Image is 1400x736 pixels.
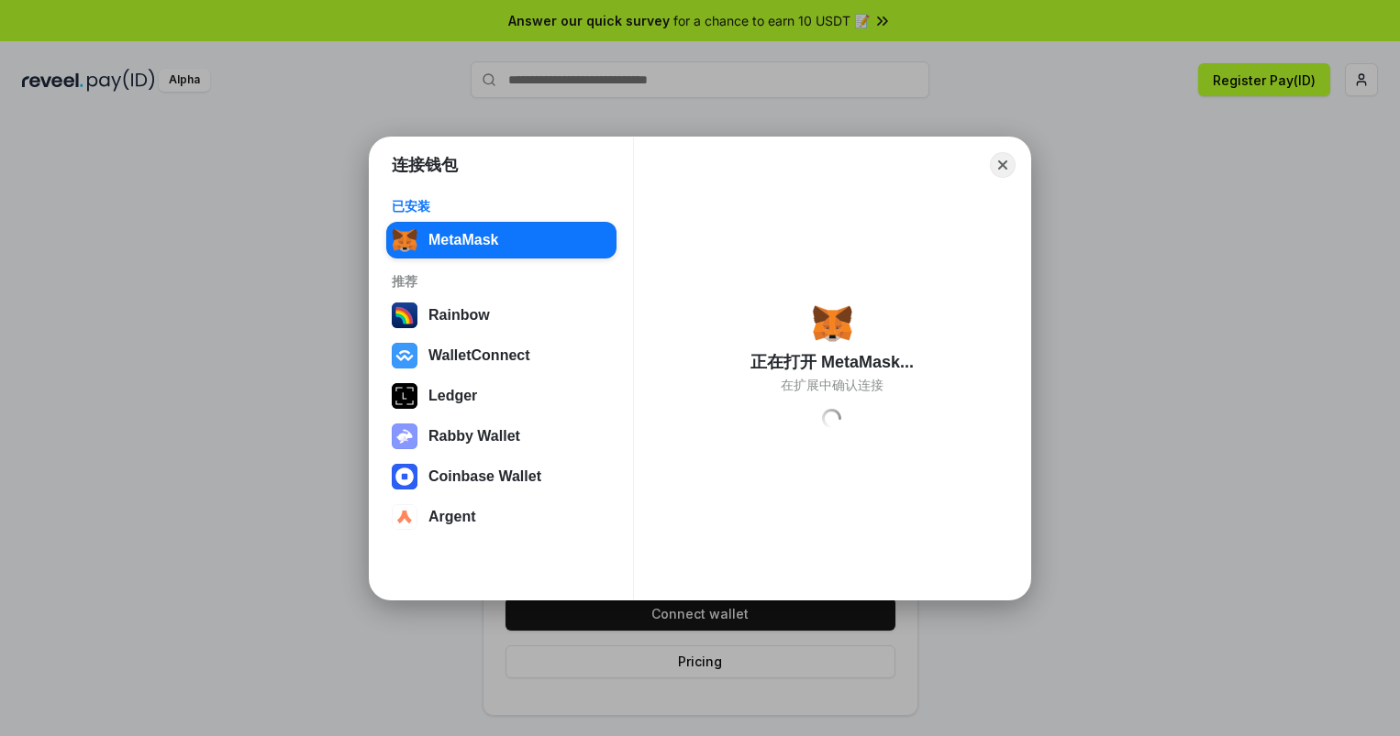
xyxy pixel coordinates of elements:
[781,377,883,393] div: 在扩展中确认连接
[386,337,617,374] button: WalletConnect
[392,302,417,328] img: svg+xml,%3Csvg%20width%3D%22120%22%20height%3D%22120%22%20viewBox%3D%220%200%20120%20120%22%20fil...
[386,458,617,495] button: Coinbase Wallet
[428,232,498,248] div: MetaMask
[812,303,852,344] img: svg+xml,%3Csvg%20fill%3D%22none%22%20height%3D%2233%22%20viewBox%3D%220%200%2035%2033%22%20width%...
[386,378,617,414] button: Ledger
[392,343,417,368] img: svg+xml,%3Csvg%20width%3D%2228%22%20height%3D%2228%22%20viewBox%3D%220%200%2028%2028%22%20fill%3D...
[386,418,617,455] button: Rabby Wallet
[428,307,490,324] div: Rainbow
[392,423,417,449] img: svg+xml,%3Csvg%20xmlns%3D%22http%3A%2F%2Fwww.w3.org%2F2000%2Fsvg%22%20fill%3D%22none%22%20viewBox...
[386,222,617,258] button: MetaMask
[750,351,914,373] div: 正在打开 MetaMask...
[386,297,617,334] button: Rainbow
[428,388,477,404] div: Ledger
[428,468,541,485] div: Coinbase Wallet
[392,464,417,489] img: svg+xml,%3Csvg%20width%3D%2228%22%20height%3D%2228%22%20viewBox%3D%220%200%2028%2028%22%20fill%3D...
[428,347,530,364] div: WalletConnect
[392,154,458,176] h1: 连接钱包
[386,499,617,535] button: Argent
[392,227,417,253] img: svg+xml,%3Csvg%20fill%3D%22none%22%20height%3D%2233%22%20viewBox%3D%220%200%2035%2033%22%20width%...
[392,273,611,290] div: 推荐
[392,383,417,409] img: svg+xml,%3Csvg%20xmlns%3D%22http%3A%2F%2Fwww.w3.org%2F2000%2Fsvg%22%20width%3D%2228%22%20height%3...
[392,504,417,530] img: svg+xml,%3Csvg%20width%3D%2228%22%20height%3D%2228%22%20viewBox%3D%220%200%2028%2028%22%20fill%3D...
[392,198,611,214] div: 已安装
[428,509,476,525] div: Argent
[428,428,520,445] div: Rabby Wallet
[990,152,1016,178] button: Close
